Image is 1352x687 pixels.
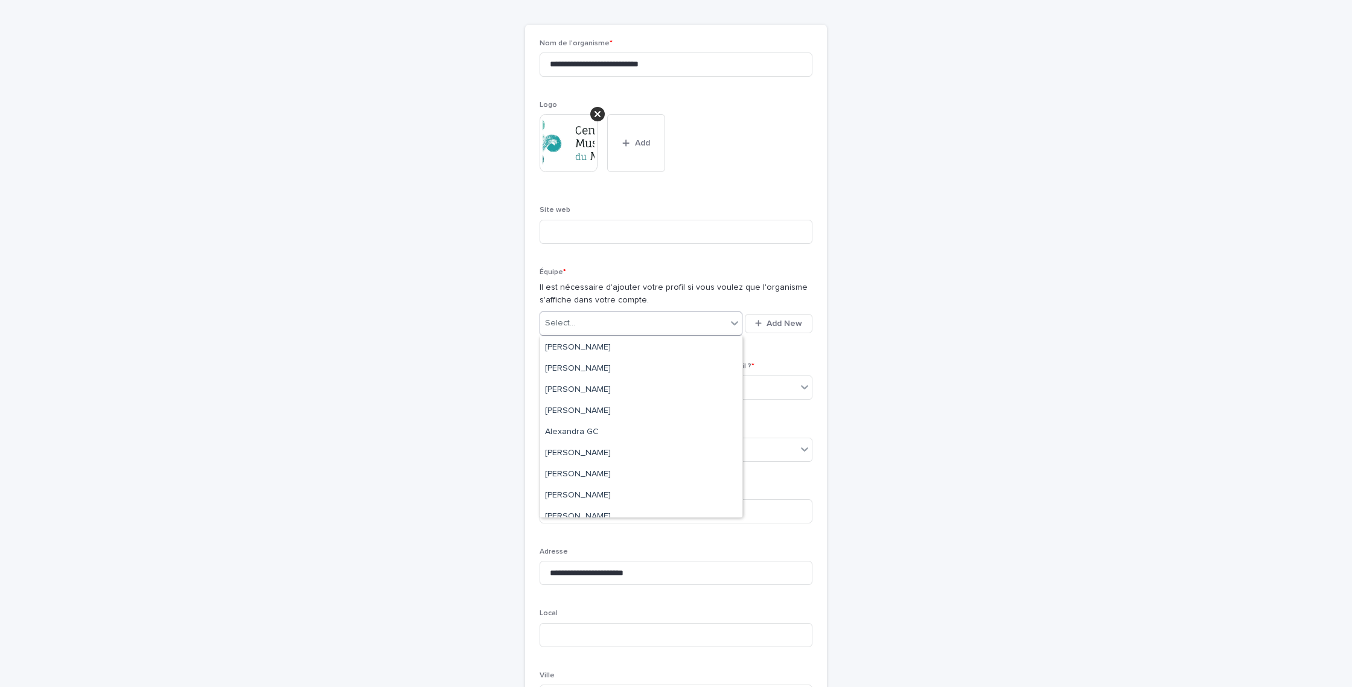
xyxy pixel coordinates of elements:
[540,610,558,617] span: Local
[540,337,742,359] div: Alex Shuell
[540,269,566,276] span: Équipe
[540,206,570,214] span: Site web
[540,506,742,528] div: Alexandre Martin
[540,485,742,506] div: Alexandre Escure
[540,359,742,380] div: Alex Trahan
[745,314,812,333] button: Add New
[540,443,742,464] div: Alexandra Gorlin-Crenshaw
[545,317,575,330] div: Select...
[540,40,613,47] span: Nom de l'organisme
[607,114,665,172] button: Add
[540,464,742,485] div: Alexandre Castonguay
[540,380,742,401] div: Alexandra Bourbeau
[540,422,742,443] div: Alexandra GC
[540,281,812,307] p: Il est nécessaire d'ajouter votre profil si vous voulez que l'organisme s'affiche dans votre compte.
[540,101,557,109] span: Logo
[540,548,568,555] span: Adresse
[540,401,742,422] div: Alexandra Fol
[767,319,802,328] span: Add New
[635,139,650,147] span: Add
[540,672,555,679] span: Ville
